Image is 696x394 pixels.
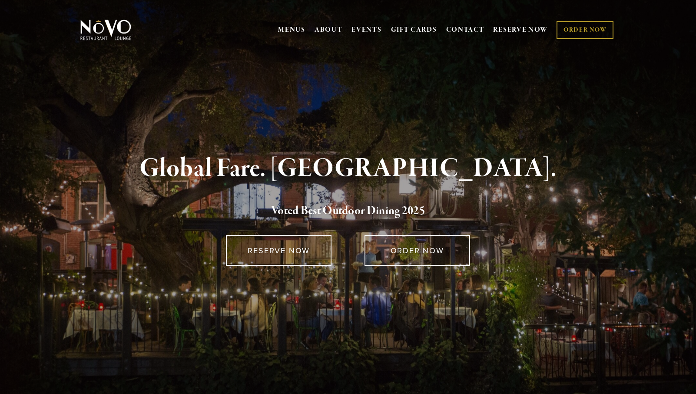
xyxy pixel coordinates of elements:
[278,26,305,34] a: MENUS
[139,152,556,185] strong: Global Fare. [GEOGRAPHIC_DATA].
[557,21,613,39] a: ORDER NOW
[446,22,484,38] a: CONTACT
[351,26,381,34] a: EVENTS
[79,19,133,41] img: Novo Restaurant &amp; Lounge
[493,22,548,38] a: RESERVE NOW
[315,26,343,34] a: ABOUT
[391,22,437,38] a: GIFT CARDS
[95,202,601,220] h2: 5
[271,203,419,220] a: Voted Best Outdoor Dining 202
[226,235,331,266] a: RESERVE NOW
[365,235,470,266] a: ORDER NOW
